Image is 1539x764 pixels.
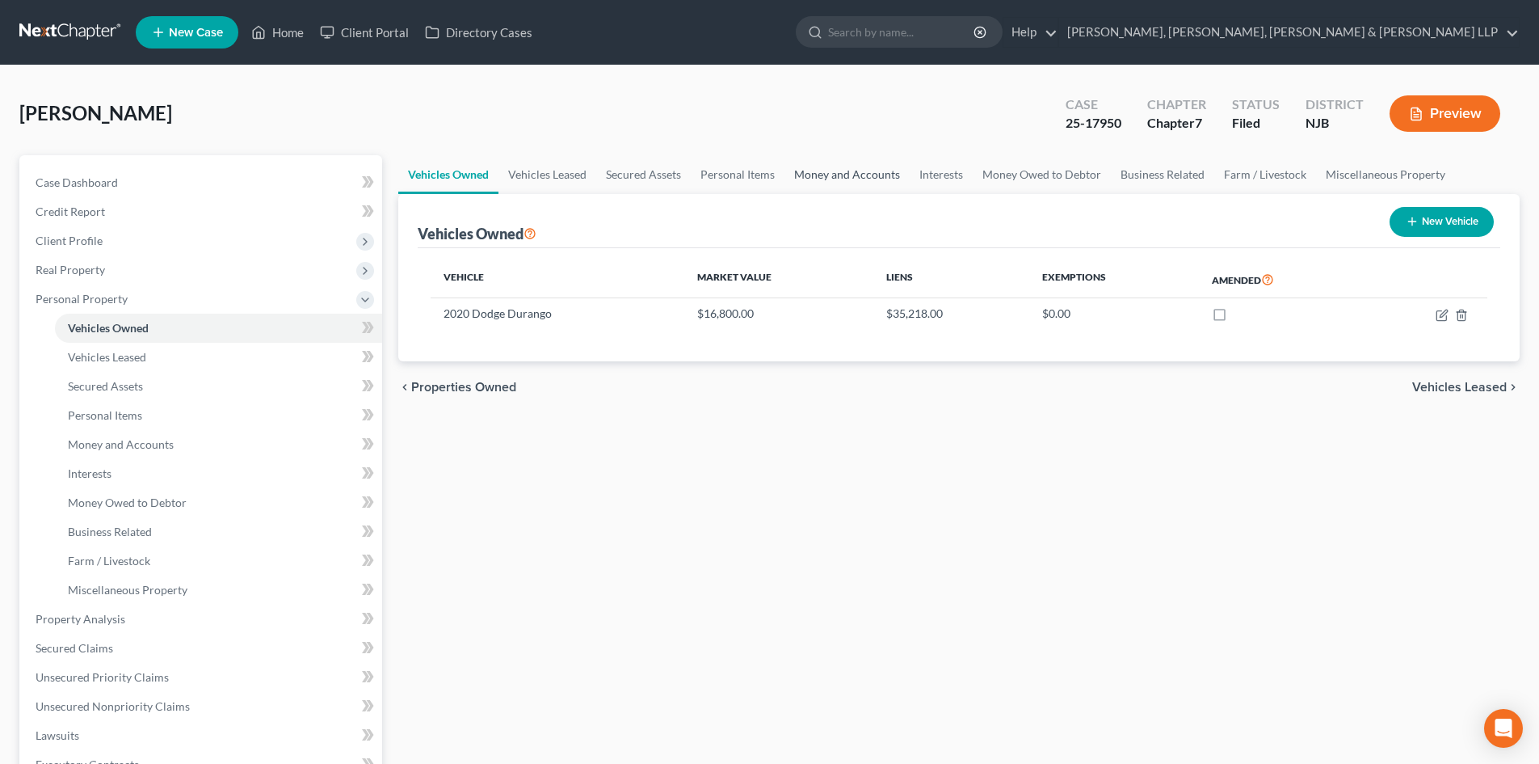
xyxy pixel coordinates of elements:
[36,175,118,189] span: Case Dashboard
[1306,95,1364,114] div: District
[1029,261,1199,298] th: Exemptions
[431,298,684,329] td: 2020 Dodge Durango
[23,663,382,692] a: Unsecured Priority Claims
[1214,155,1316,194] a: Farm / Livestock
[36,670,169,684] span: Unsecured Priority Claims
[398,155,498,194] a: Vehicles Owned
[1390,207,1494,237] button: New Vehicle
[68,379,143,393] span: Secured Assets
[68,525,152,538] span: Business Related
[1059,18,1519,47] a: [PERSON_NAME], [PERSON_NAME], [PERSON_NAME] & [PERSON_NAME] LLP
[55,372,382,401] a: Secured Assets
[23,721,382,750] a: Lawsuits
[828,17,976,47] input: Search by name...
[1066,114,1121,133] div: 25-17950
[418,224,536,243] div: Vehicles Owned
[68,321,149,335] span: Vehicles Owned
[1066,95,1121,114] div: Case
[68,466,111,480] span: Interests
[1412,381,1520,394] button: Vehicles Leased chevron_right
[398,381,411,394] i: chevron_left
[19,101,172,125] span: [PERSON_NAME]
[36,699,190,713] span: Unsecured Nonpriority Claims
[398,381,516,394] button: chevron_left Properties Owned
[684,261,873,298] th: Market Value
[55,430,382,459] a: Money and Accounts
[1412,381,1507,394] span: Vehicles Leased
[1316,155,1455,194] a: Miscellaneous Property
[36,234,103,247] span: Client Profile
[36,612,125,626] span: Property Analysis
[36,292,128,306] span: Personal Property
[68,496,187,509] span: Money Owed to Debtor
[684,298,873,329] td: $16,800.00
[23,197,382,226] a: Credit Report
[784,155,910,194] a: Money and Accounts
[55,517,382,547] a: Business Related
[973,155,1111,194] a: Money Owed to Debtor
[1195,115,1202,130] span: 7
[169,27,223,39] span: New Case
[68,554,150,568] span: Farm / Livestock
[1147,114,1206,133] div: Chapter
[691,155,784,194] a: Personal Items
[68,437,174,451] span: Money and Accounts
[1147,95,1206,114] div: Chapter
[55,576,382,605] a: Miscellaneous Property
[1003,18,1058,47] a: Help
[36,263,105,276] span: Real Property
[1507,381,1520,394] i: chevron_right
[55,343,382,372] a: Vehicles Leased
[411,381,516,394] span: Properties Owned
[23,605,382,634] a: Property Analysis
[873,298,1029,329] td: $35,218.00
[55,488,382,517] a: Money Owed to Debtor
[23,168,382,197] a: Case Dashboard
[417,18,540,47] a: Directory Cases
[55,401,382,430] a: Personal Items
[1199,261,1365,298] th: Amended
[596,155,691,194] a: Secured Assets
[23,692,382,721] a: Unsecured Nonpriority Claims
[1232,114,1280,133] div: Filed
[23,634,382,663] a: Secured Claims
[1306,114,1364,133] div: NJB
[1029,298,1199,329] td: $0.00
[55,314,382,343] a: Vehicles Owned
[1111,155,1214,194] a: Business Related
[36,205,105,218] span: Credit Report
[68,350,146,364] span: Vehicles Leased
[55,547,382,576] a: Farm / Livestock
[1390,95,1500,132] button: Preview
[243,18,312,47] a: Home
[36,728,79,742] span: Lawsuits
[498,155,596,194] a: Vehicles Leased
[55,459,382,488] a: Interests
[312,18,417,47] a: Client Portal
[910,155,973,194] a: Interests
[873,261,1029,298] th: Liens
[68,408,142,422] span: Personal Items
[36,641,113,655] span: Secured Claims
[1232,95,1280,114] div: Status
[431,261,684,298] th: Vehicle
[68,583,187,597] span: Miscellaneous Property
[1484,709,1523,748] div: Open Intercom Messenger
